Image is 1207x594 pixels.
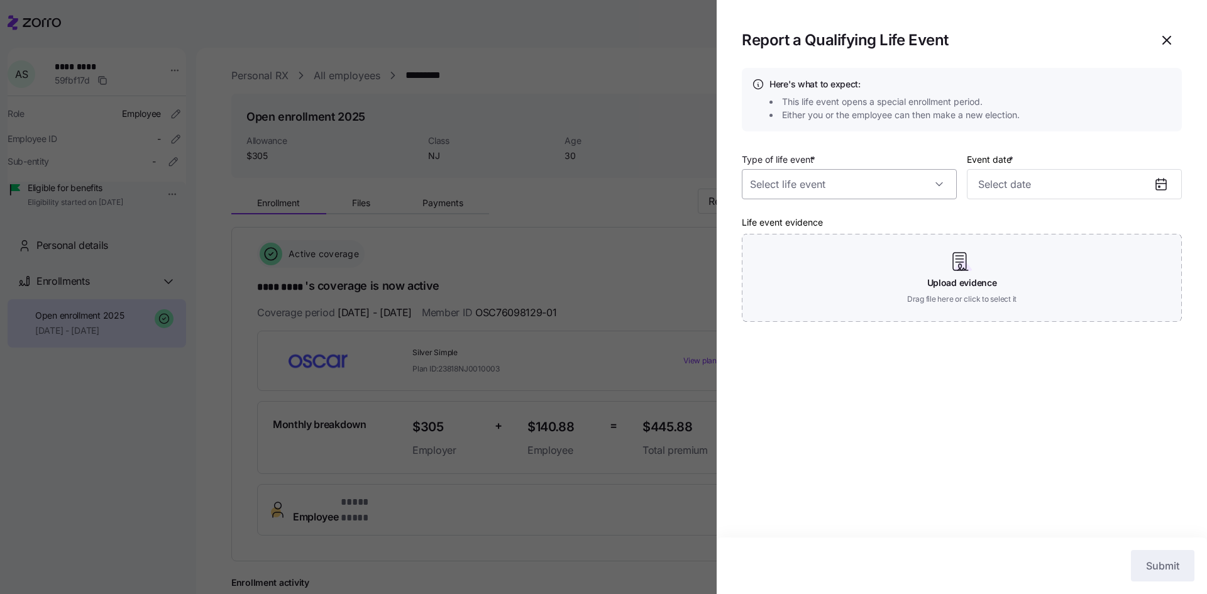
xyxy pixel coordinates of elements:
[742,153,818,167] label: Type of life event
[967,153,1016,167] label: Event date
[1146,558,1179,573] span: Submit
[782,109,1020,121] span: Either you or the employee can then make a new election.
[742,216,823,229] label: Life event evidence
[742,30,1142,50] h1: Report a Qualifying Life Event
[1131,550,1194,581] button: Submit
[782,96,983,108] span: This life event opens a special enrollment period.
[769,78,1028,91] h4: Here's what to expect:
[742,169,957,199] input: Select life event
[967,169,1182,199] input: Select date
